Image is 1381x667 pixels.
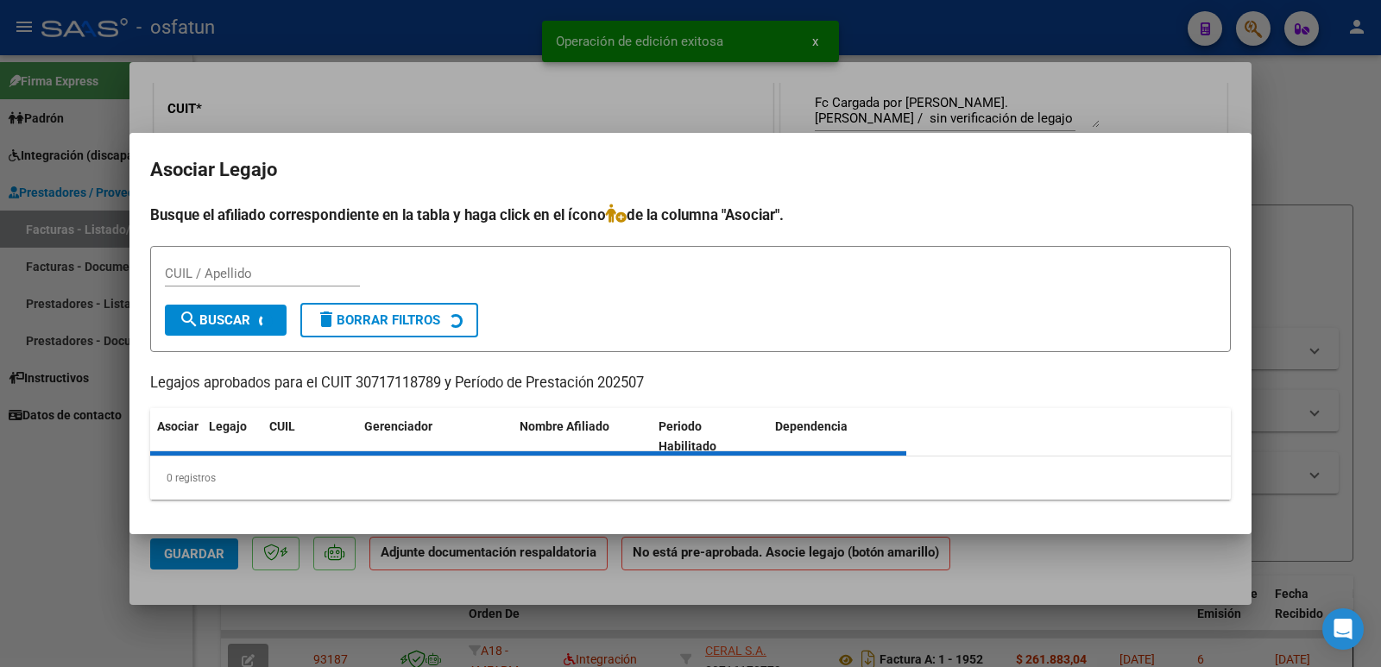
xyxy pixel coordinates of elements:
[209,419,247,433] span: Legajo
[202,408,262,465] datatable-header-cell: Legajo
[150,373,1231,394] p: Legajos aprobados para el CUIT 30717118789 y Período de Prestación 202507
[659,419,716,453] span: Periodo Habilitado
[316,312,440,328] span: Borrar Filtros
[150,408,202,465] datatable-header-cell: Asociar
[316,309,337,330] mat-icon: delete
[652,408,768,465] datatable-header-cell: Periodo Habilitado
[269,419,295,433] span: CUIL
[513,408,652,465] datatable-header-cell: Nombre Afiliado
[775,419,848,433] span: Dependencia
[357,408,513,465] datatable-header-cell: Gerenciador
[300,303,478,337] button: Borrar Filtros
[520,419,609,433] span: Nombre Afiliado
[150,154,1231,186] h2: Asociar Legajo
[179,312,250,328] span: Buscar
[150,456,1231,500] div: 0 registros
[768,408,907,465] datatable-header-cell: Dependencia
[262,408,357,465] datatable-header-cell: CUIL
[364,419,432,433] span: Gerenciador
[165,305,287,336] button: Buscar
[150,204,1231,226] h4: Busque el afiliado correspondiente en la tabla y haga click en el ícono de la columna "Asociar".
[179,309,199,330] mat-icon: search
[1322,608,1364,650] div: Open Intercom Messenger
[157,419,199,433] span: Asociar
